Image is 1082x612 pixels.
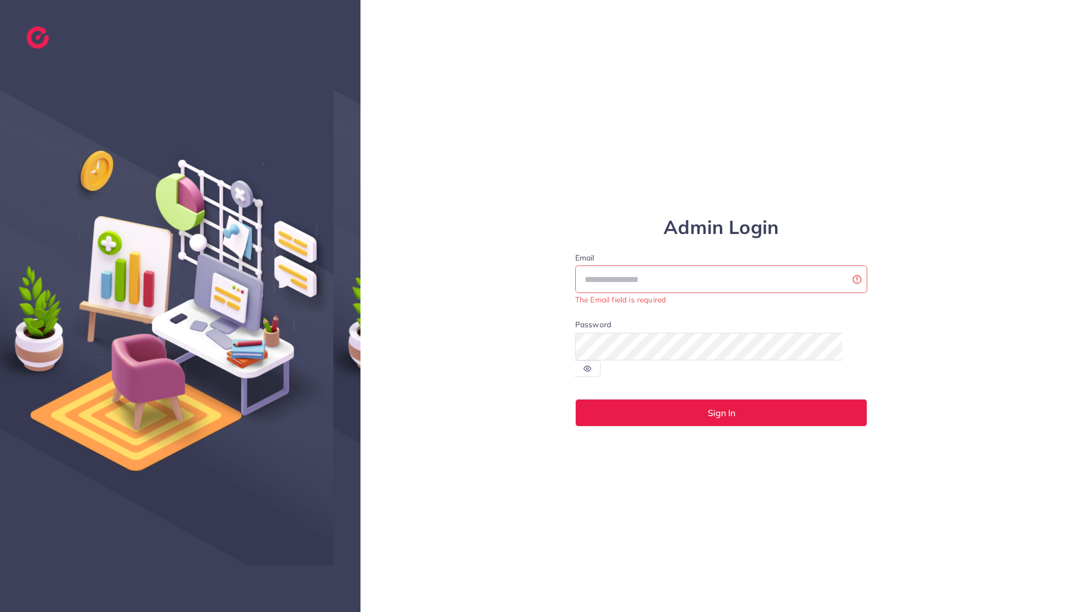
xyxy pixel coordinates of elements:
button: Sign In [575,399,868,427]
img: logo [26,26,49,49]
span: Sign In [708,408,735,417]
h1: Admin Login [575,216,868,239]
label: Password [575,319,611,330]
label: Email [575,252,868,263]
small: The Email field is required [575,295,666,304]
